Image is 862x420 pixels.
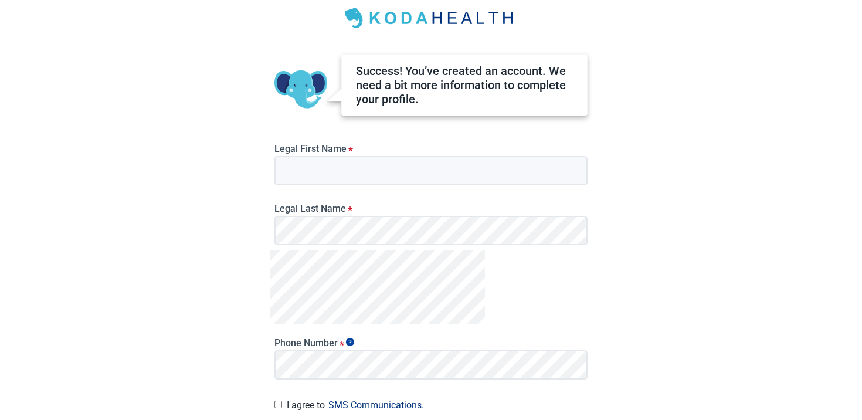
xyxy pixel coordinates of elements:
[274,63,327,116] img: Koda Elephant
[287,397,588,413] label: I agree to
[346,338,354,346] span: Show tooltip
[325,397,427,413] button: I agree to
[356,64,573,106] div: Success! You’ve created an account. We need a bit more information to complete your profile.
[274,337,588,348] label: Phone Number
[274,143,588,154] label: Legal First Name
[274,203,588,214] label: Legal Last Name
[337,4,525,33] img: Koda Health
